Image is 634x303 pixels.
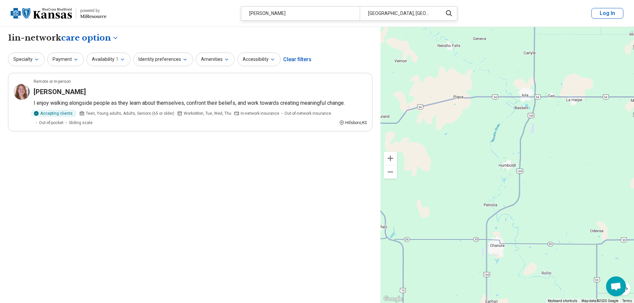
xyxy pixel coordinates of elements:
[241,7,360,20] div: [PERSON_NAME]
[360,7,439,20] div: [GEOGRAPHIC_DATA], [GEOGRAPHIC_DATA]
[133,53,193,66] button: Identity preferences
[384,165,397,179] button: Zoom out
[241,110,279,116] span: In-network insurance
[47,53,84,66] button: Payment
[61,32,119,44] button: Care options
[285,110,331,116] span: Out-of-network insurance
[34,87,86,96] h3: [PERSON_NAME]
[283,52,312,68] div: Clear filters
[11,5,106,21] a: Blue Cross Blue Shield Kansaspowered by
[237,53,281,66] button: Accessibility
[31,110,77,117] div: Accepting clients
[339,120,367,126] div: Hillsboro , KS
[8,53,45,66] button: Specialty
[11,5,72,21] img: Blue Cross Blue Shield Kansas
[606,276,626,296] a: Open chat
[61,32,111,44] span: care option
[87,53,130,66] button: Availability1
[184,110,231,116] span: Works Mon, Tue, Wed, Thu
[196,53,235,66] button: Amenities
[581,299,618,303] span: Map data ©2025 Google
[8,32,119,44] h1: 1 in-network
[116,56,118,63] span: 1
[34,99,367,107] p: I enjoy walking alongside people as they learn about themselves, confront their beliefs, and work...
[39,120,64,126] span: Out-of-pocket
[622,299,632,303] a: Terms
[86,110,174,116] span: Teen, Young adults, Adults, Seniors (65 or older)
[34,78,71,84] p: Remote or In-person
[591,8,623,19] button: Log In
[69,120,93,126] span: Sliding scale
[80,8,106,14] div: powered by
[384,152,397,165] button: Zoom in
